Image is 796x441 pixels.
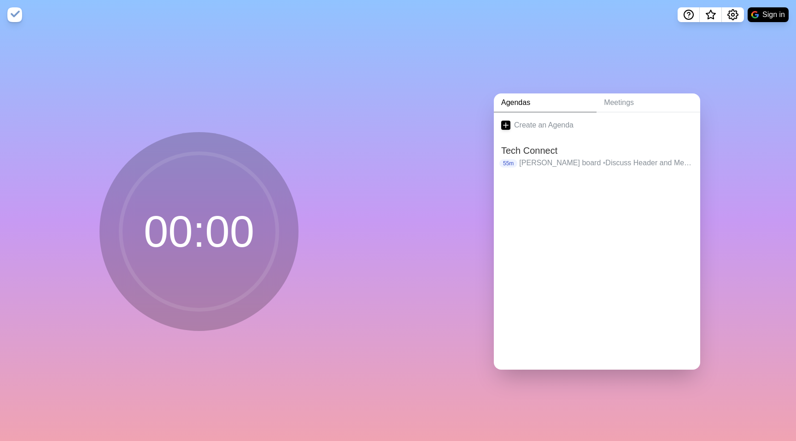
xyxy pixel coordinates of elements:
[597,93,700,112] a: Meetings
[494,112,700,138] a: Create an Agenda
[722,7,744,22] button: Settings
[494,93,597,112] a: Agendas
[603,159,606,167] span: •
[700,7,722,22] button: What’s new
[501,144,693,157] h2: Tech Connect
[678,7,700,22] button: Help
[748,7,789,22] button: Sign in
[519,157,693,168] p: [PERSON_NAME] board Discuss Header and Metronome Status of RDR parking lot
[751,11,759,18] img: google logo
[499,159,517,168] p: 55m
[7,7,22,22] img: timeblocks logo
